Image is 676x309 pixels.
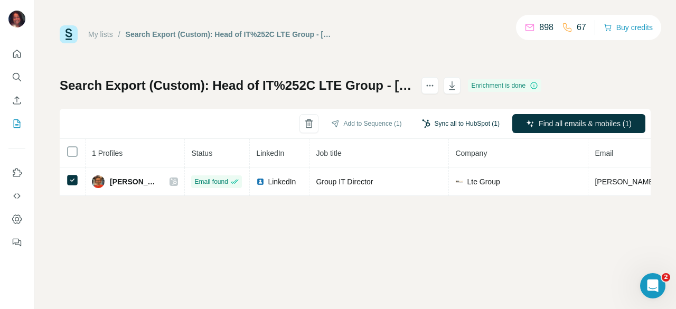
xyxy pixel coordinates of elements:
[640,273,665,298] iframe: Intercom live chat
[126,29,335,40] div: Search Export (Custom): Head of IT%252C LTE Group - [DATE] 09:29
[8,68,25,87] button: Search
[268,176,296,187] span: LinkedIn
[8,163,25,182] button: Use Surfe on LinkedIn
[468,79,541,92] div: Enrichment is done
[8,114,25,133] button: My lists
[455,149,487,157] span: Company
[194,177,228,186] span: Email found
[88,30,113,39] a: My lists
[92,149,123,157] span: 1 Profiles
[324,116,409,132] button: Add to Sequence (1)
[577,21,586,34] p: 67
[539,118,632,129] span: Find all emails & mobiles (1)
[110,176,159,187] span: [PERSON_NAME]
[316,149,341,157] span: Job title
[92,175,105,188] img: Avatar
[8,186,25,205] button: Use Surfe API
[421,77,438,94] button: actions
[8,233,25,252] button: Feedback
[60,25,78,43] img: Surfe Logo
[415,116,507,132] button: Sync all to HubSpot (1)
[118,29,120,40] li: /
[8,11,25,27] img: Avatar
[512,114,645,133] button: Find all emails & mobiles (1)
[316,177,373,186] span: Group IT Director
[191,149,212,157] span: Status
[256,149,284,157] span: LinkedIn
[539,21,553,34] p: 898
[8,91,25,110] button: Enrich CSV
[604,20,653,35] button: Buy credits
[60,77,412,94] h1: Search Export (Custom): Head of IT%252C LTE Group - [DATE] 09:29
[455,177,464,186] img: company-logo
[467,176,500,187] span: Lte Group
[595,149,613,157] span: Email
[662,273,670,282] span: 2
[8,44,25,63] button: Quick start
[256,177,265,186] img: LinkedIn logo
[8,210,25,229] button: Dashboard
